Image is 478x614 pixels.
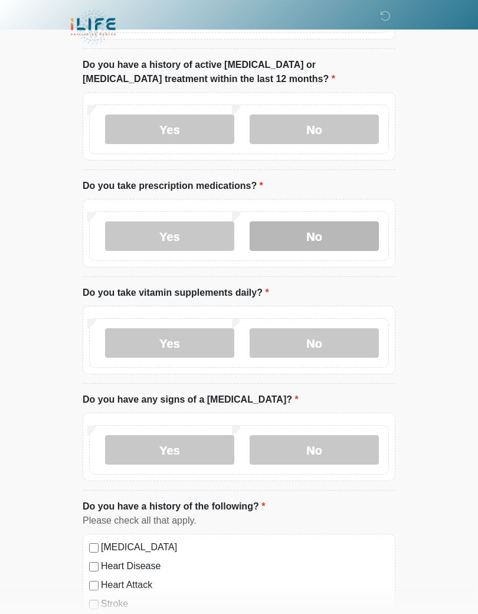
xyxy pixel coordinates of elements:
label: Do you take vitamin supplements daily? [83,286,269,301]
input: Heart Attack [89,582,99,591]
label: No [250,329,379,358]
label: Do you take prescription medications? [83,179,263,194]
label: Heart Disease [101,560,389,574]
input: [MEDICAL_DATA] [89,544,99,553]
label: Yes [105,329,234,358]
label: No [250,436,379,465]
label: Do you have a history of active [MEDICAL_DATA] or [MEDICAL_DATA] treatment within the last 12 mon... [83,58,395,87]
div: Please check all that apply. [83,514,395,528]
input: Stroke [89,600,99,610]
label: Yes [105,115,234,145]
input: Heart Disease [89,563,99,572]
label: [MEDICAL_DATA] [101,541,389,555]
label: Heart Attack [101,579,389,593]
img: iLIFE Anti-Aging Center Logo [71,9,116,46]
label: Do you have a history of the following? [83,500,265,514]
label: Stroke [101,597,389,612]
label: Yes [105,436,234,465]
label: Do you have any signs of a [MEDICAL_DATA]? [83,393,299,407]
label: No [250,222,379,252]
label: No [250,115,379,145]
label: Yes [105,222,234,252]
